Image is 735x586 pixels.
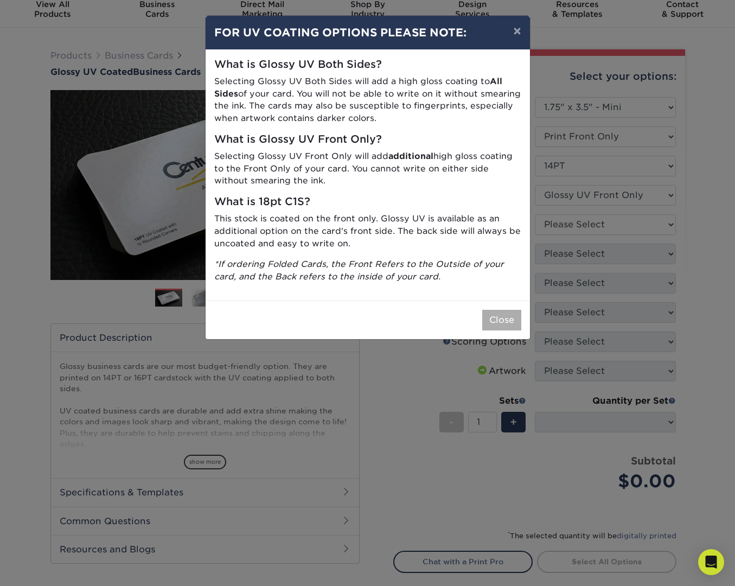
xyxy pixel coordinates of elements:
p: Selecting Glossy UV Both Sides will add a high gloss coating to of your card. You will not be abl... [214,75,521,125]
i: *If ordering Folded Cards, the Front Refers to the Outside of your card, and the Back refers to t... [214,259,504,282]
button: × [504,16,529,46]
div: Open Intercom Messenger [698,549,724,575]
strong: All Sides [214,76,502,99]
h5: What is 18pt C1S? [214,196,521,208]
p: This stock is coated on the front only. Glossy UV is available as an additional option on the car... [214,213,521,250]
h4: FOR UV COATING OPTIONS PLEASE NOTE: [214,24,521,41]
strong: additional [388,151,433,161]
h5: What is Glossy UV Front Only? [214,133,521,146]
h5: What is Glossy UV Both Sides? [214,59,521,71]
p: Selecting Glossy UV Front Only will add high gloss coating to the Front Only of your card. You ca... [214,150,521,187]
button: Close [482,310,521,330]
